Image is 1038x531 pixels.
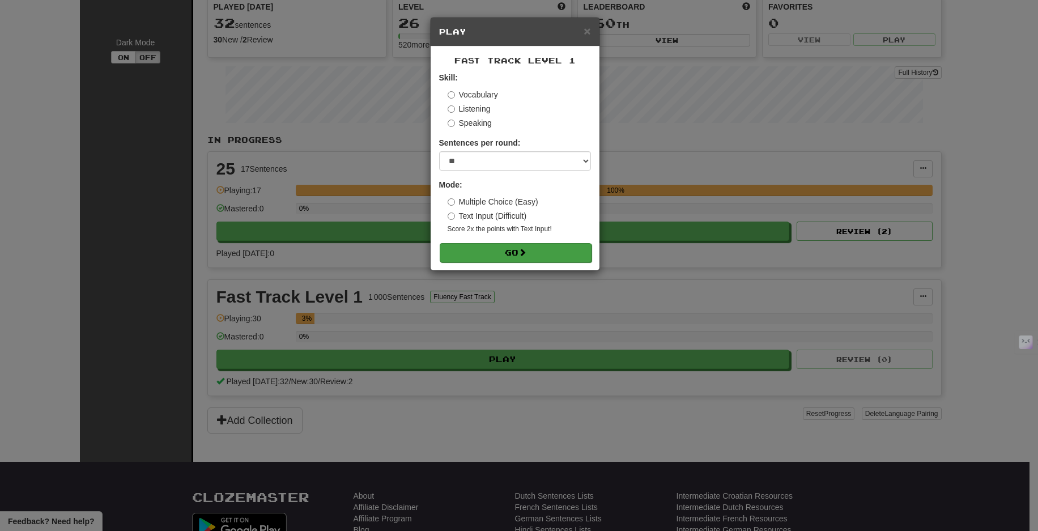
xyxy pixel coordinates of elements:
[584,25,590,37] button: Close
[448,120,455,127] input: Speaking
[448,198,455,206] input: Multiple Choice (Easy)
[448,210,527,222] label: Text Input (Difficult)
[448,103,491,114] label: Listening
[448,117,492,129] label: Speaking
[439,73,458,82] strong: Skill:
[454,56,576,65] span: Fast Track Level 1
[448,224,591,234] small: Score 2x the points with Text Input !
[440,243,592,262] button: Go
[448,196,538,207] label: Multiple Choice (Easy)
[448,213,455,220] input: Text Input (Difficult)
[439,137,521,148] label: Sentences per round:
[439,180,462,189] strong: Mode:
[448,89,498,100] label: Vocabulary
[439,26,591,37] h5: Play
[448,105,455,113] input: Listening
[584,24,590,37] span: ×
[448,91,455,99] input: Vocabulary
